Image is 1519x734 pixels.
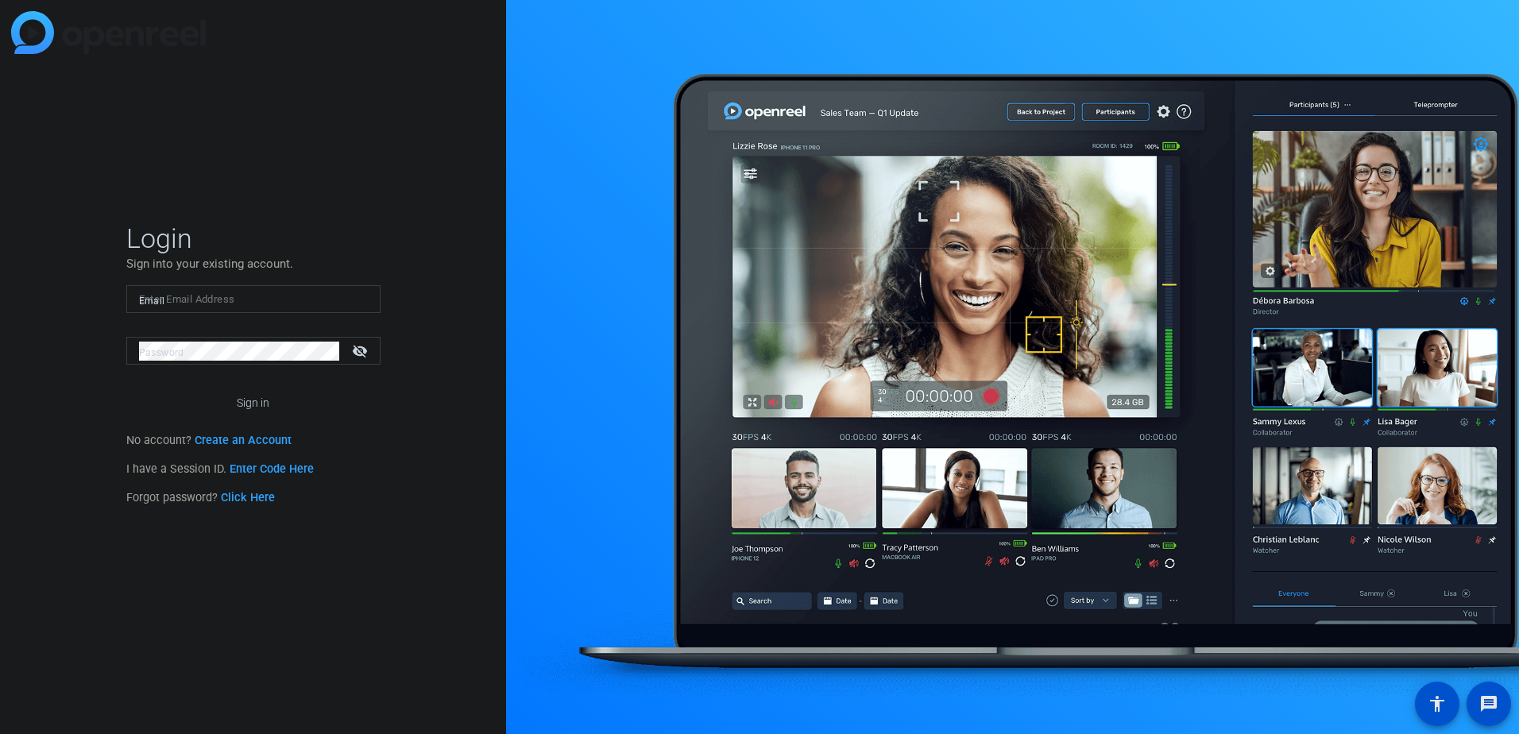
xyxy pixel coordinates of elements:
img: blue-gradient.svg [11,11,206,54]
span: No account? [126,434,292,447]
mat-icon: visibility_off [342,339,381,362]
mat-icon: accessibility [1428,694,1447,713]
span: I have a Session ID. [126,462,315,476]
mat-label: Password [139,347,184,358]
mat-icon: message [1479,694,1498,713]
input: Enter Email Address [139,290,368,309]
span: Login [126,222,381,255]
a: Create an Account [195,434,292,447]
mat-label: Email [139,296,165,307]
span: Sign in [237,383,269,423]
span: Forgot password? [126,491,276,504]
button: Sign in [126,388,381,417]
a: Click Here [221,491,275,504]
a: Enter Code Here [230,462,314,476]
p: Sign into your existing account. [126,255,381,272]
